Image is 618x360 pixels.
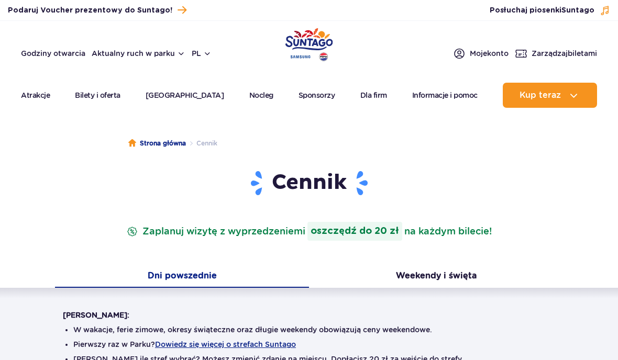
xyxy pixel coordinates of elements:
[63,311,129,319] strong: [PERSON_NAME]:
[490,5,610,16] button: Posłuchaj piosenkiSuntago
[55,266,309,288] button: Dni powszednie
[75,83,120,108] a: Bilety i oferta
[249,83,273,108] a: Nocleg
[307,222,402,241] strong: oszczędź do 20 zł
[490,5,594,16] span: Posłuchaj piosenki
[520,91,561,100] span: Kup teraz
[128,138,186,149] a: Strona główna
[192,48,212,59] button: pl
[503,83,597,108] button: Kup teraz
[309,266,563,288] button: Weekendy i święta
[186,138,217,149] li: Cennik
[21,48,85,59] a: Godziny otwarcia
[8,5,172,16] span: Podaruj Voucher prezentowy do Suntago!
[360,83,387,108] a: Dla firm
[73,324,545,335] li: W wakacje, ferie zimowe, okresy świąteczne oraz długie weekendy obowiązują ceny weekendowe.
[515,47,597,60] a: Zarządzajbiletami
[73,339,545,350] li: Pierwszy raz w Parku?
[285,26,333,60] a: Park of Poland
[561,7,594,14] span: Suntago
[8,3,186,17] a: Podaruj Voucher prezentowy do Suntago!
[412,83,478,108] a: Informacje i pomoc
[299,83,335,108] a: Sponsorzy
[532,48,597,59] span: Zarządzaj biletami
[92,49,185,58] button: Aktualny ruch w parku
[155,340,296,348] button: Dowiedz się więcej o strefach Suntago
[63,170,555,197] h1: Cennik
[125,222,494,241] p: Zaplanuj wizytę z wyprzedzeniem na każdym bilecie!
[21,83,50,108] a: Atrakcje
[146,83,224,108] a: [GEOGRAPHIC_DATA]
[470,48,509,59] span: Moje konto
[453,47,509,60] a: Mojekonto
